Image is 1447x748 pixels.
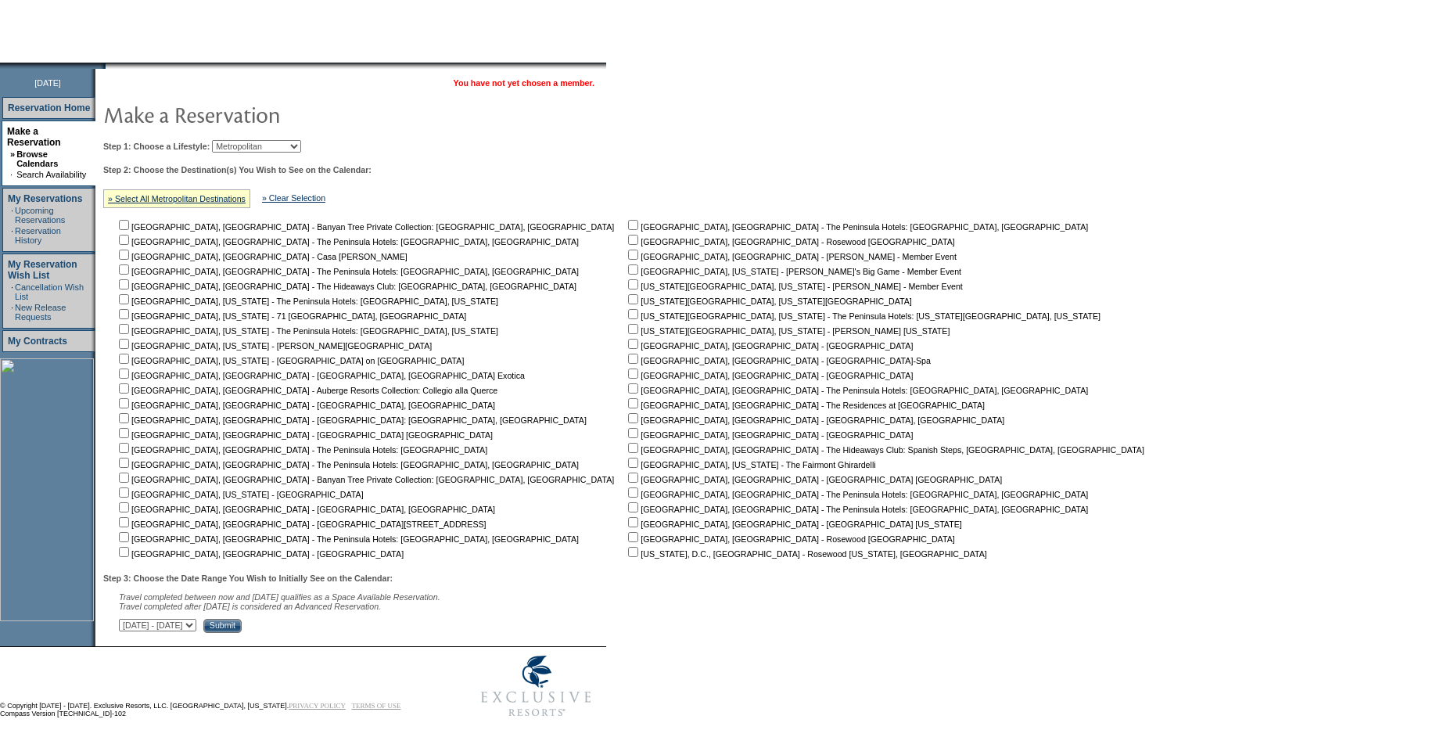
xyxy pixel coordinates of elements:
td: · [10,170,15,179]
nobr: [GEOGRAPHIC_DATA], [GEOGRAPHIC_DATA] - [GEOGRAPHIC_DATA] [625,341,913,351]
b: Step 3: Choose the Date Range You Wish to Initially See on the Calendar: [103,574,393,583]
nobr: [GEOGRAPHIC_DATA], [US_STATE] - The Peninsula Hotels: [GEOGRAPHIC_DATA], [US_STATE] [116,326,498,336]
nobr: [GEOGRAPHIC_DATA], [GEOGRAPHIC_DATA] - [GEOGRAPHIC_DATA], [GEOGRAPHIC_DATA] [625,415,1004,425]
nobr: [GEOGRAPHIC_DATA], [GEOGRAPHIC_DATA] - The Peninsula Hotels: [GEOGRAPHIC_DATA], [GEOGRAPHIC_DATA] [625,505,1088,514]
a: » Select All Metropolitan Destinations [108,194,246,203]
a: My Contracts [8,336,67,347]
nobr: [US_STATE][GEOGRAPHIC_DATA], [US_STATE] - [PERSON_NAME] - Member Event [625,282,963,291]
nobr: [GEOGRAPHIC_DATA], [GEOGRAPHIC_DATA] - The Residences at [GEOGRAPHIC_DATA] [625,401,985,410]
nobr: [GEOGRAPHIC_DATA], [GEOGRAPHIC_DATA] - Casa [PERSON_NAME] [116,252,408,261]
nobr: [GEOGRAPHIC_DATA], [GEOGRAPHIC_DATA] - [GEOGRAPHIC_DATA] [625,371,913,380]
b: Step 1: Choose a Lifestyle: [103,142,210,151]
nobr: Travel completed after [DATE] is considered an Advanced Reservation. [119,602,381,611]
nobr: [GEOGRAPHIC_DATA], [GEOGRAPHIC_DATA] - [GEOGRAPHIC_DATA], [GEOGRAPHIC_DATA] Exotica [116,371,525,380]
a: Reservation History [15,226,61,245]
nobr: [GEOGRAPHIC_DATA], [GEOGRAPHIC_DATA] - Rosewood [GEOGRAPHIC_DATA] [625,534,954,544]
input: Submit [203,619,242,633]
span: Travel completed between now and [DATE] qualifies as a Space Available Reservation. [119,592,440,602]
nobr: [GEOGRAPHIC_DATA], [GEOGRAPHIC_DATA] - [GEOGRAPHIC_DATA] [625,430,913,440]
span: You have not yet chosen a member. [454,78,594,88]
nobr: [GEOGRAPHIC_DATA], [GEOGRAPHIC_DATA] - The Peninsula Hotels: [GEOGRAPHIC_DATA], [GEOGRAPHIC_DATA] [116,534,579,544]
a: My Reservations [8,193,82,204]
a: Upcoming Reservations [15,206,65,225]
nobr: [GEOGRAPHIC_DATA], [GEOGRAPHIC_DATA] - Banyan Tree Private Collection: [GEOGRAPHIC_DATA], [GEOGRA... [116,475,614,484]
nobr: [GEOGRAPHIC_DATA], [GEOGRAPHIC_DATA] - The Peninsula Hotels: [GEOGRAPHIC_DATA], [GEOGRAPHIC_DATA] [116,267,579,276]
nobr: [GEOGRAPHIC_DATA], [GEOGRAPHIC_DATA] - [GEOGRAPHIC_DATA] [GEOGRAPHIC_DATA] [625,475,1002,484]
nobr: [GEOGRAPHIC_DATA], [US_STATE] - [PERSON_NAME]'s Big Game - Member Event [625,267,961,276]
nobr: [GEOGRAPHIC_DATA], [GEOGRAPHIC_DATA] - The Peninsula Hotels: [GEOGRAPHIC_DATA], [GEOGRAPHIC_DATA] [625,386,1088,395]
a: Cancellation Wish List [15,282,84,301]
nobr: [GEOGRAPHIC_DATA], [GEOGRAPHIC_DATA] - [GEOGRAPHIC_DATA]: [GEOGRAPHIC_DATA], [GEOGRAPHIC_DATA] [116,415,587,425]
nobr: [GEOGRAPHIC_DATA], [GEOGRAPHIC_DATA] - [PERSON_NAME] - Member Event [625,252,957,261]
td: · [11,226,13,245]
nobr: [GEOGRAPHIC_DATA], [US_STATE] - [PERSON_NAME][GEOGRAPHIC_DATA] [116,341,432,351]
nobr: [GEOGRAPHIC_DATA], [GEOGRAPHIC_DATA] - Banyan Tree Private Collection: [GEOGRAPHIC_DATA], [GEOGRA... [116,222,614,232]
b: Step 2: Choose the Destination(s) You Wish to See on the Calendar: [103,165,372,174]
nobr: [GEOGRAPHIC_DATA], [US_STATE] - The Peninsula Hotels: [GEOGRAPHIC_DATA], [US_STATE] [116,297,498,306]
a: Search Availability [16,170,86,179]
span: [DATE] [34,78,61,88]
a: Browse Calendars [16,149,58,168]
nobr: [US_STATE], D.C., [GEOGRAPHIC_DATA] - Rosewood [US_STATE], [GEOGRAPHIC_DATA] [625,549,987,559]
nobr: [GEOGRAPHIC_DATA], [GEOGRAPHIC_DATA] - The Peninsula Hotels: [GEOGRAPHIC_DATA] [116,445,487,455]
td: · [11,282,13,301]
nobr: [GEOGRAPHIC_DATA], [GEOGRAPHIC_DATA] - [GEOGRAPHIC_DATA] [US_STATE] [625,520,962,529]
nobr: [US_STATE][GEOGRAPHIC_DATA], [US_STATE][GEOGRAPHIC_DATA] [625,297,912,306]
nobr: [GEOGRAPHIC_DATA], [GEOGRAPHIC_DATA] - The Hideaways Club: [GEOGRAPHIC_DATA], [GEOGRAPHIC_DATA] [116,282,576,291]
nobr: [GEOGRAPHIC_DATA], [GEOGRAPHIC_DATA] - The Hideaways Club: Spanish Steps, [GEOGRAPHIC_DATA], [GEO... [625,445,1144,455]
nobr: [GEOGRAPHIC_DATA], [US_STATE] - [GEOGRAPHIC_DATA] on [GEOGRAPHIC_DATA] [116,356,464,365]
nobr: [GEOGRAPHIC_DATA], [GEOGRAPHIC_DATA] - The Peninsula Hotels: [GEOGRAPHIC_DATA], [GEOGRAPHIC_DATA] [625,490,1088,499]
nobr: [GEOGRAPHIC_DATA], [US_STATE] - 71 [GEOGRAPHIC_DATA], [GEOGRAPHIC_DATA] [116,311,466,321]
b: » [10,149,15,159]
a: PRIVACY POLICY [289,702,346,710]
nobr: [GEOGRAPHIC_DATA], [US_STATE] - [GEOGRAPHIC_DATA] [116,490,364,499]
nobr: [GEOGRAPHIC_DATA], [GEOGRAPHIC_DATA] - [GEOGRAPHIC_DATA][STREET_ADDRESS] [116,520,487,529]
nobr: [GEOGRAPHIC_DATA], [GEOGRAPHIC_DATA] - [GEOGRAPHIC_DATA], [GEOGRAPHIC_DATA] [116,505,495,514]
img: pgTtlMakeReservation.gif [103,99,416,130]
a: Reservation Home [8,102,90,113]
nobr: [GEOGRAPHIC_DATA], [GEOGRAPHIC_DATA] - [GEOGRAPHIC_DATA]-Spa [625,356,931,365]
nobr: [GEOGRAPHIC_DATA], [US_STATE] - The Fairmont Ghirardelli [625,460,875,469]
a: New Release Requests [15,303,66,322]
nobr: [GEOGRAPHIC_DATA], [GEOGRAPHIC_DATA] - [GEOGRAPHIC_DATA] [116,549,404,559]
nobr: [GEOGRAPHIC_DATA], [GEOGRAPHIC_DATA] - Auberge Resorts Collection: Collegio alla Querce [116,386,497,395]
a: » Clear Selection [262,193,325,203]
img: promoShadowLeftCorner.gif [100,63,106,69]
a: My Reservation Wish List [8,259,77,281]
nobr: [GEOGRAPHIC_DATA], [GEOGRAPHIC_DATA] - [GEOGRAPHIC_DATA] [GEOGRAPHIC_DATA] [116,430,493,440]
a: TERMS OF USE [352,702,401,710]
img: blank.gif [106,63,107,69]
nobr: [GEOGRAPHIC_DATA], [GEOGRAPHIC_DATA] - [GEOGRAPHIC_DATA], [GEOGRAPHIC_DATA] [116,401,495,410]
img: Exclusive Resorts [466,647,606,725]
a: Make a Reservation [7,126,61,148]
nobr: [GEOGRAPHIC_DATA], [GEOGRAPHIC_DATA] - The Peninsula Hotels: [GEOGRAPHIC_DATA], [GEOGRAPHIC_DATA] [116,237,579,246]
td: · [11,303,13,322]
nobr: [US_STATE][GEOGRAPHIC_DATA], [US_STATE] - [PERSON_NAME] [US_STATE] [625,326,950,336]
td: · [11,206,13,225]
nobr: [US_STATE][GEOGRAPHIC_DATA], [US_STATE] - The Peninsula Hotels: [US_STATE][GEOGRAPHIC_DATA], [US_... [625,311,1101,321]
nobr: [GEOGRAPHIC_DATA], [GEOGRAPHIC_DATA] - The Peninsula Hotels: [GEOGRAPHIC_DATA], [GEOGRAPHIC_DATA] [116,460,579,469]
nobr: [GEOGRAPHIC_DATA], [GEOGRAPHIC_DATA] - The Peninsula Hotels: [GEOGRAPHIC_DATA], [GEOGRAPHIC_DATA] [625,222,1088,232]
nobr: [GEOGRAPHIC_DATA], [GEOGRAPHIC_DATA] - Rosewood [GEOGRAPHIC_DATA] [625,237,954,246]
